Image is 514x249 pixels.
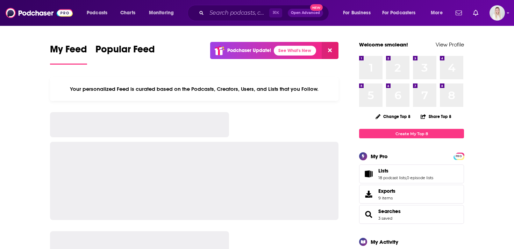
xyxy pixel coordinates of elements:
[227,47,271,53] p: Podchaser Update!
[420,110,452,123] button: Share Top 8
[490,5,505,21] img: User Profile
[120,8,135,18] span: Charts
[310,4,323,11] span: New
[149,8,174,18] span: Monitoring
[269,8,282,17] span: ⌘ K
[50,43,87,59] span: My Feed
[378,208,401,214] a: Searches
[359,205,464,224] span: Searches
[288,9,323,17] button: Open AdvancedNew
[431,8,443,18] span: More
[470,7,481,19] a: Show notifications dropdown
[371,239,398,245] div: My Activity
[6,6,73,20] img: Podchaser - Follow, Share and Rate Podcasts
[95,43,155,59] span: Popular Feed
[50,43,87,65] a: My Feed
[144,7,183,19] button: open menu
[378,196,395,200] span: 9 items
[362,210,376,219] a: Searches
[371,112,415,121] button: Change Top 8
[359,164,464,183] span: Lists
[362,169,376,179] a: Lists
[378,188,395,194] span: Exports
[291,11,320,15] span: Open Advanced
[378,175,406,180] a: 18 podcast lists
[426,7,451,19] button: open menu
[490,5,505,21] button: Show profile menu
[95,43,155,65] a: Popular Feed
[371,153,388,160] div: My Pro
[116,7,140,19] a: Charts
[378,7,426,19] button: open menu
[436,41,464,48] a: View Profile
[382,8,416,18] span: For Podcasters
[406,175,407,180] span: ,
[359,41,408,48] a: Welcome smclean!
[87,8,107,18] span: Podcasts
[338,7,379,19] button: open menu
[194,5,336,21] div: Search podcasts, credits, & more...
[274,46,316,56] a: See What's New
[359,129,464,138] a: Create My Top 8
[378,168,388,174] span: Lists
[407,175,433,180] a: 0 episode lists
[50,77,338,101] div: Your personalized Feed is curated based on the Podcasts, Creators, Users, and Lists that you Follow.
[378,168,433,174] a: Lists
[455,154,463,159] span: PRO
[362,189,376,199] span: Exports
[207,7,269,19] input: Search podcasts, credits, & more...
[359,185,464,204] a: Exports
[453,7,465,19] a: Show notifications dropdown
[82,7,116,19] button: open menu
[490,5,505,21] span: Logged in as smclean
[343,8,371,18] span: For Business
[455,153,463,159] a: PRO
[378,216,392,221] a: 3 saved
